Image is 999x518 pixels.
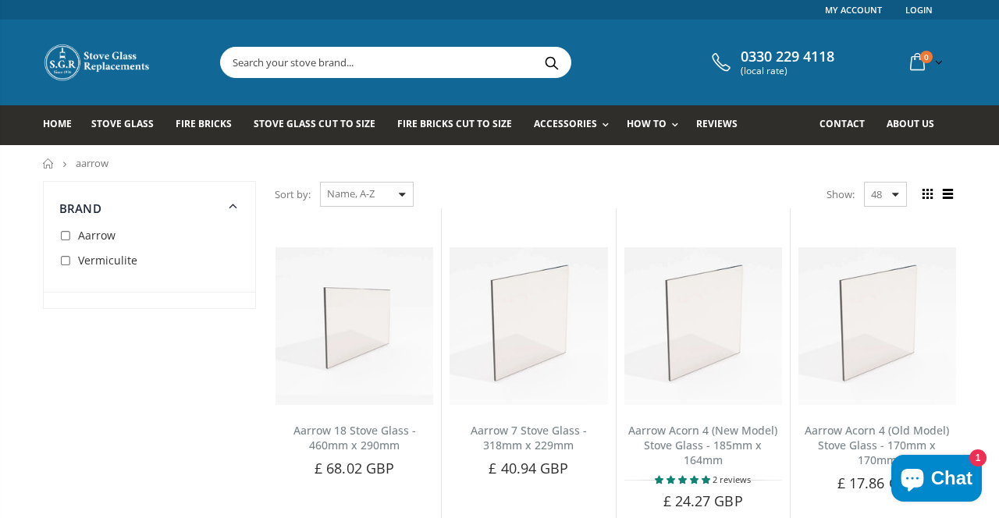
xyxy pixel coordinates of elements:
[254,105,386,145] a: Stove Glass Cut To Size
[397,117,512,130] span: Fire Bricks Cut To Size
[78,253,137,268] span: Vermiculite
[939,186,956,203] span: List view
[254,117,375,130] span: Stove Glass Cut To Size
[627,117,667,130] span: How To
[76,156,108,170] span: aarrow
[713,474,751,485] span: 2 reviews
[275,181,311,208] span: Sort by:
[43,43,152,82] img: Stove Glass Replacement
[43,117,72,130] span: Home
[43,158,55,169] a: Home
[315,459,394,477] span: £ 68.02 GBP
[471,423,587,452] a: Aarrow 7 Stove Glass - 318mm x 229mm
[696,117,738,130] span: Reviews
[276,247,433,405] img: Aarrow 18 Stove Glass
[798,247,956,405] img: Aarrow Acorn 4 Old Model Stove Glass
[696,105,749,145] a: Reviews
[91,105,165,145] a: Stove Glass
[91,117,154,130] span: Stove Glass
[837,474,917,492] span: £ 17.86 GBP
[534,105,617,145] a: Accessories
[819,117,865,130] span: Contact
[887,117,934,130] span: About us
[805,423,949,467] a: Aarrow Acorn 4 (Old Model) Stove Glass - 170mm x 170mm
[293,423,416,452] a: Aarrow 18 Stove Glass - 460mm x 290mm
[663,491,743,510] span: £ 24.27 GBP
[887,455,987,506] inbox-online-store-chat: Shopify online store chat
[176,117,232,130] span: Fire Bricks
[920,51,933,63] span: 0
[819,105,876,145] a: Contact
[221,48,745,77] input: Search your stove brand...
[450,247,607,405] img: Aarrow 7 Stove Glass
[624,247,782,405] img: Aarrow Acorn 4 New Model Stove Glass
[628,423,777,467] a: Aarrow Acorn 4 (New Model) Stove Glass - 185mm x 164mm
[534,48,569,77] button: Search
[489,459,568,477] span: £ 40.94 GBP
[59,200,101,216] span: Brand
[176,105,244,145] a: Fire Bricks
[78,228,116,243] span: Aarrow
[627,105,686,145] a: How To
[534,117,597,130] span: Accessories
[827,182,855,207] span: Show:
[887,105,946,145] a: About us
[741,66,834,76] span: (local rate)
[708,48,834,76] a: 0330 229 4118 (local rate)
[655,474,713,485] span: 5.00 stars
[43,105,84,145] a: Home
[919,186,936,203] span: Grid view
[741,48,834,66] span: 0330 229 4118
[397,105,524,145] a: Fire Bricks Cut To Size
[904,47,946,77] a: 0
